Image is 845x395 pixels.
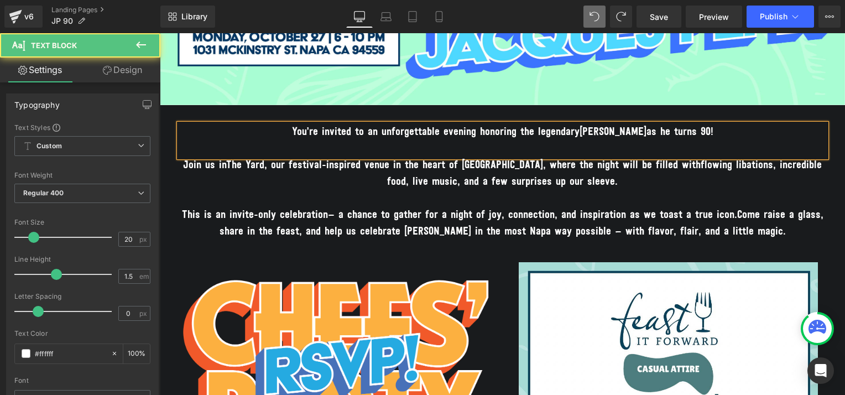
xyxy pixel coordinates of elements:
[14,330,150,337] div: Text Color
[4,6,43,28] a: v6
[346,6,373,28] a: Desktop
[31,41,77,50] span: Text Block
[72,176,168,188] span: nvite-only celebration
[420,93,487,105] span: [PERSON_NAME]
[14,377,150,384] div: Font
[160,6,215,28] a: New Library
[23,189,64,197] b: Regular 400
[699,11,729,23] span: Preview
[399,6,426,28] a: Tablet
[51,17,73,25] span: JP 90
[818,6,841,28] button: More
[19,174,666,207] p: This is an i — a chance to gather for a night of joy, connection, and inspiration as we toast a t...
[139,236,149,243] span: px
[22,9,36,24] div: v6
[23,127,66,138] span: Join us in
[14,256,150,263] div: Line Height
[14,219,150,226] div: Font Size
[51,6,160,14] a: Landing Pages
[807,357,834,384] div: Open Intercom Messenger
[747,6,814,28] button: Publish
[14,293,150,300] div: Letter Spacing
[60,176,664,204] span: Come raise a glass, share in the feast, and help us celebrate [PERSON_NAME] in the most Napa way ...
[650,11,668,23] span: Save
[610,6,632,28] button: Redo
[14,171,150,179] div: Font Weight
[105,127,541,138] span: , our festival-inspired venue in the heart of [GEOGRAPHIC_DATA], where the night will be filled with
[139,310,149,317] span: px
[14,94,60,110] div: Typography
[583,6,606,28] button: Undo
[487,93,554,105] span: as he turns 90!
[66,127,105,138] span: The Yard
[686,6,742,28] a: Preview
[14,123,150,132] div: Text Styles
[426,6,452,28] a: Mobile
[123,344,150,363] div: %
[36,142,62,151] b: Custom
[35,347,106,360] input: Color
[181,12,207,22] span: Library
[139,273,149,280] span: em
[82,58,163,82] a: Design
[132,93,420,105] span: You’re invited to an unforgettable evening honoring the legendary
[760,12,787,21] span: Publish
[373,6,399,28] a: Laptop
[227,127,662,154] span: flowing libations, incredible food, live music, and a few surprises up our sleeve.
